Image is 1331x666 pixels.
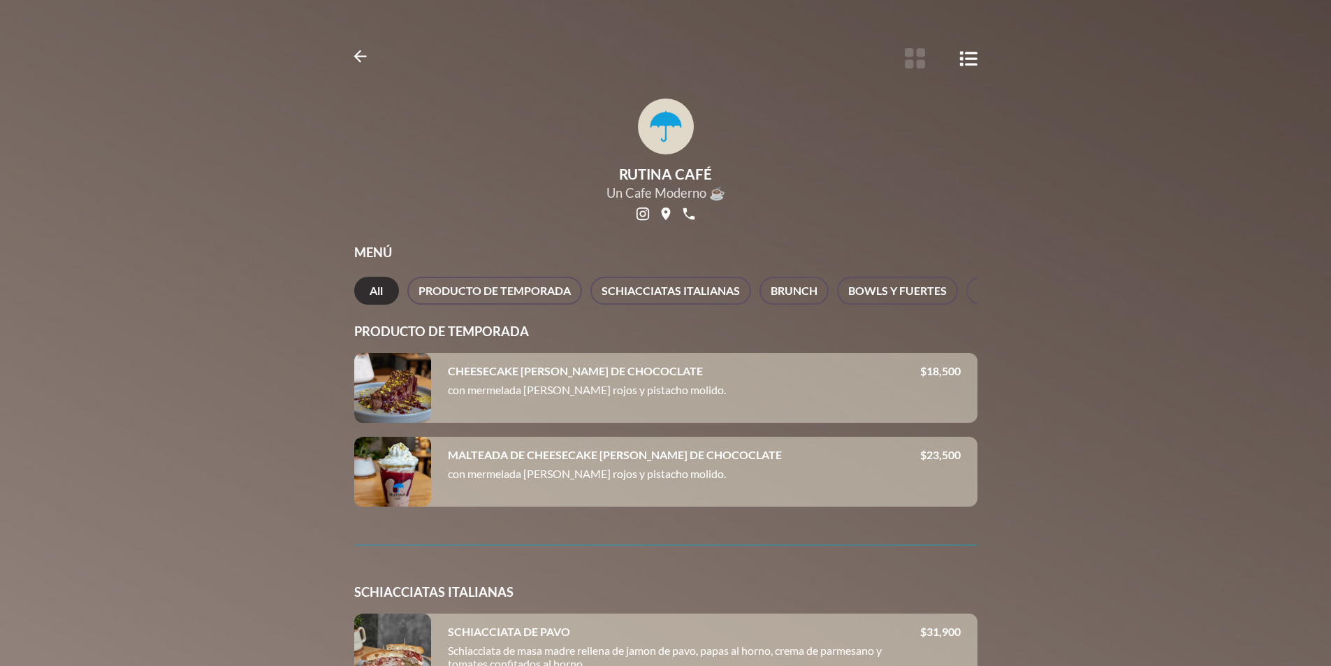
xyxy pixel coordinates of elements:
span: BOWLS Y FUERTES [848,281,947,301]
p: $ 18,500 [920,364,961,377]
p: $ 23,500 [920,448,961,461]
button: Botón de vista de cuadrícula [901,45,929,72]
button: BRUNCH [759,277,829,305]
button: PRODUCTO DE TEMPORADA [407,277,582,305]
span: BRUNCH [771,281,817,301]
span: All [365,281,388,301]
button: REPOSTERIA (VIENNOISERIE) [966,277,1141,305]
p: con mermelada [PERSON_NAME] rojos y pistacho molido. [448,383,920,402]
h2: MENÚ [354,245,977,260]
button: All [354,277,399,305]
p: con mermelada [PERSON_NAME] rojos y pistacho molido. [448,467,920,486]
h3: PRODUCTO DE TEMPORADA [354,324,977,339]
h1: RUTINA CAFÉ [606,166,725,182]
h4: MALTEADA DE CHEESECAKE [PERSON_NAME] DE CHOCOCLATE [448,448,782,461]
button: SCHIACCIATAS ITALIANAS [590,277,751,305]
a: social-link-GOOGLE_LOCATION [656,204,676,224]
a: social-link-INSTAGRAM [633,204,653,224]
p: Un Cafe Moderno ☕ [606,185,725,201]
a: social-link-PHONE [679,204,699,224]
button: Botón de vista de lista [957,45,980,72]
span: SCHIACCIATAS ITALIANAS [602,281,740,301]
p: $ 31,900 [920,625,961,638]
span: PRODUCTO DE TEMPORADA [419,281,571,301]
h3: SCHIACCIATAS ITALIANAS [354,584,977,600]
h4: CHEESECAKE [PERSON_NAME] DE CHOCOCLATE [448,364,703,377]
h4: SCHIACCIATA DE PAVO [448,625,570,638]
button: Back to Profile [349,45,372,68]
button: BOWLS Y FUERTES [837,277,958,305]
